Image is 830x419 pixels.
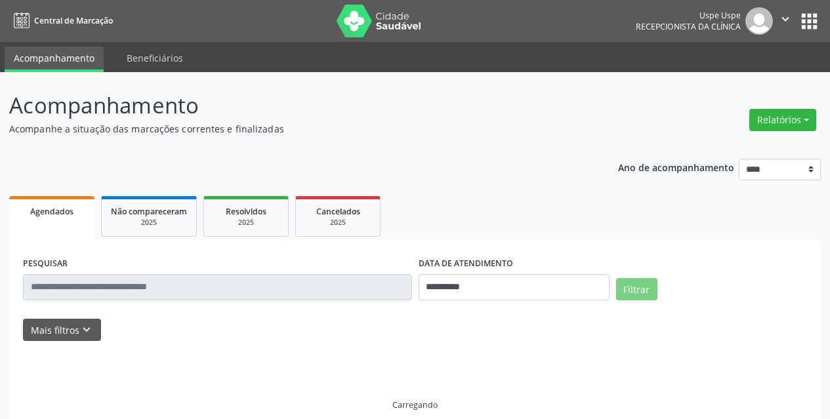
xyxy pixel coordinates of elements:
span: Agendados [30,206,73,217]
button:  [773,7,798,35]
button: Relatórios [749,109,816,131]
div: Uspe Uspe [636,10,741,21]
label: DATA DE ATENDIMENTO [419,254,513,274]
span: Não compareceram [111,206,187,217]
i:  [778,12,793,26]
div: 2025 [305,218,371,228]
a: Beneficiários [117,47,192,70]
a: Acompanhamento [5,47,104,72]
p: Acompanhamento [9,89,577,122]
label: PESQUISAR [23,254,68,274]
button: Filtrar [616,278,657,300]
a: Central de Marcação [9,10,113,31]
div: 2025 [111,218,187,228]
div: 2025 [213,218,279,228]
div: Carregando [392,399,438,410]
span: Recepcionista da clínica [636,21,741,32]
span: Cancelados [316,206,360,217]
button: apps [798,10,821,33]
p: Acompanhe a situação das marcações correntes e finalizadas [9,122,577,136]
i: keyboard_arrow_down [79,323,94,337]
button: Mais filtroskeyboard_arrow_down [23,319,101,342]
p: Ano de acompanhamento [618,159,734,175]
span: Resolvidos [226,206,266,217]
span: Central de Marcação [34,15,113,26]
img: img [745,7,773,35]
